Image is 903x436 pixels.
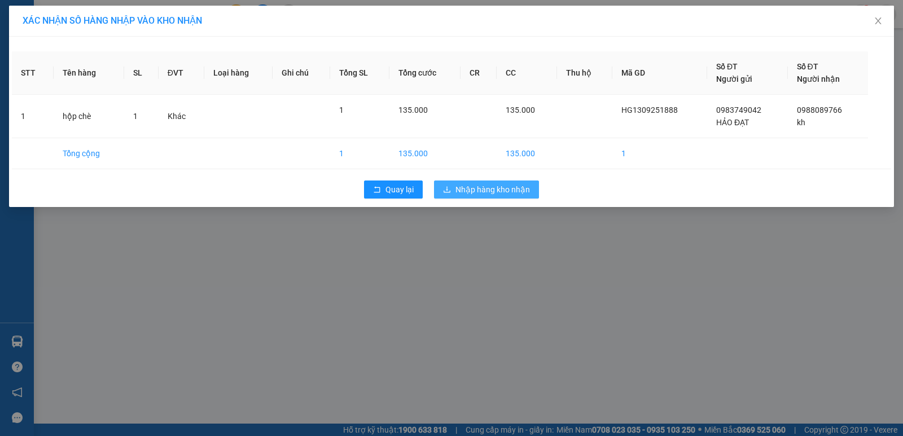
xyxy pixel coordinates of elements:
span: Người nhận [797,74,840,83]
td: Tổng cộng [54,138,124,169]
span: HG1309251888 [621,105,678,114]
span: 0983749042 [716,105,761,114]
th: STT [12,51,54,95]
td: hộp chè [54,95,124,138]
th: SL [124,51,159,95]
th: Thu hộ [557,51,612,95]
button: Close [862,6,894,37]
span: kh [797,118,805,127]
b: GỬI : VP Thiên [PERSON_NAME] [14,77,136,114]
th: Loại hàng [204,51,273,95]
img: logo.jpg [14,14,99,71]
span: download [443,186,451,195]
span: Người gửi [716,74,752,83]
th: Mã GD [612,51,707,95]
span: 1 [339,105,344,114]
th: Ghi chú [273,51,330,95]
th: CC [497,51,557,95]
td: 1 [12,95,54,138]
td: 135.000 [389,138,461,169]
td: 1 [612,138,707,169]
th: Tổng cước [389,51,461,95]
button: downloadNhập hàng kho nhận [434,180,539,199]
span: XÁC NHẬN SỐ HÀNG NHẬP VÀO KHO NHẬN [23,15,202,26]
li: 271 - [PERSON_NAME] - [GEOGRAPHIC_DATA] - [GEOGRAPHIC_DATA] [106,28,472,42]
th: Tổng SL [330,51,390,95]
span: Số ĐT [797,62,818,71]
td: Khác [159,95,204,138]
span: 0988089766 [797,105,842,114]
th: ĐVT [159,51,204,95]
span: 1 [133,112,138,121]
span: Nhập hàng kho nhận [455,183,530,196]
span: HẢO ĐẠT [716,118,749,127]
span: 135.000 [398,105,428,114]
button: rollbackQuay lại [364,180,423,199]
span: Số ĐT [716,62,738,71]
th: CR [461,51,497,95]
th: Tên hàng [54,51,124,95]
td: 1 [330,138,390,169]
span: Quay lại [385,183,414,196]
span: 135.000 [506,105,535,114]
span: rollback [373,186,381,195]
span: close [874,16,883,25]
td: 135.000 [497,138,557,169]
